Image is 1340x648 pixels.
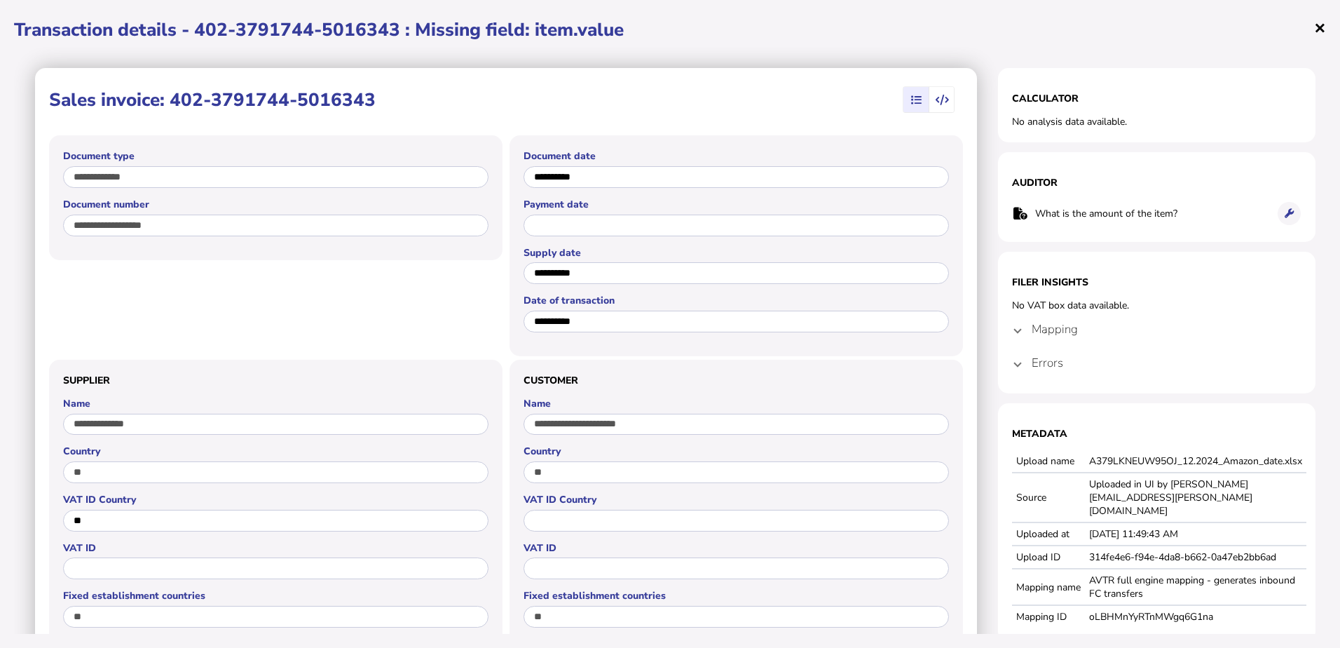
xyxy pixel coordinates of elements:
mat-expansion-panel-header: Errors [1012,346,1301,379]
td: Mapping ID [1012,605,1085,628]
td: AVTR full engine mapping - generates inbound FC transfers [1085,569,1306,605]
label: Name [63,397,488,410]
label: Document number [63,198,488,211]
mat-button-toggle: View transaction data [929,87,954,112]
td: Upload name [1012,450,1085,473]
h1: Sales invoice: 402-3791744-5016343 [49,88,376,112]
div: No VAT box data available. [1012,299,1301,312]
mat-button-toggle: View summary [903,87,929,112]
label: Country [63,445,488,458]
label: Document date [524,149,949,163]
h1: Filer Insights [1012,276,1301,289]
label: VAT ID [524,541,949,555]
h3: Supplier [63,374,488,387]
label: Name [524,397,949,410]
td: What is the amount of the item? [1034,199,1266,228]
label: VAT ID [63,541,488,555]
span: × [1314,14,1326,41]
label: VAT ID Country [524,493,949,506]
label: Supply date [524,246,949,259]
h1: Calculator [1012,92,1301,105]
td: Upload ID [1012,546,1085,569]
h4: Errors [1032,355,1063,371]
i: Missing required data [1013,214,1027,215]
td: Source [1012,473,1085,522]
h3: Customer [524,374,949,387]
mat-expansion-panel-header: Mapping [1012,312,1301,346]
label: Fixed establishment countries [63,589,488,602]
td: 314fe4e6-f94e-4da8-b662-0a47eb2bb6ad [1085,546,1306,569]
h1: Transaction details - 402-3791744-5016343 : Missing field: item.value [14,18,1326,42]
label: Country [524,445,949,458]
label: VAT ID Country [63,493,488,506]
td: Mapping name [1012,569,1085,605]
td: Uploaded at [1012,522,1085,546]
h4: Mapping [1032,321,1078,337]
td: A379LKNEUW95OJ_12.2024_Amazon_date.xlsx [1085,450,1306,473]
td: [DATE] 11:49:43 AM [1085,522,1306,546]
h1: Metadata [1012,427,1301,440]
label: Fixed establishment countries [524,589,949,602]
label: Document type [63,149,488,163]
td: oLBHMnYyRTnMWgq6G1na [1085,605,1306,628]
label: Date of transaction [524,294,949,307]
label: Payment date [524,198,949,211]
h1: Auditor [1012,176,1301,189]
div: No analysis data available. [1012,115,1301,128]
td: Uploaded in UI by [PERSON_NAME][EMAIL_ADDRESS][PERSON_NAME][DOMAIN_NAME] [1085,473,1306,522]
